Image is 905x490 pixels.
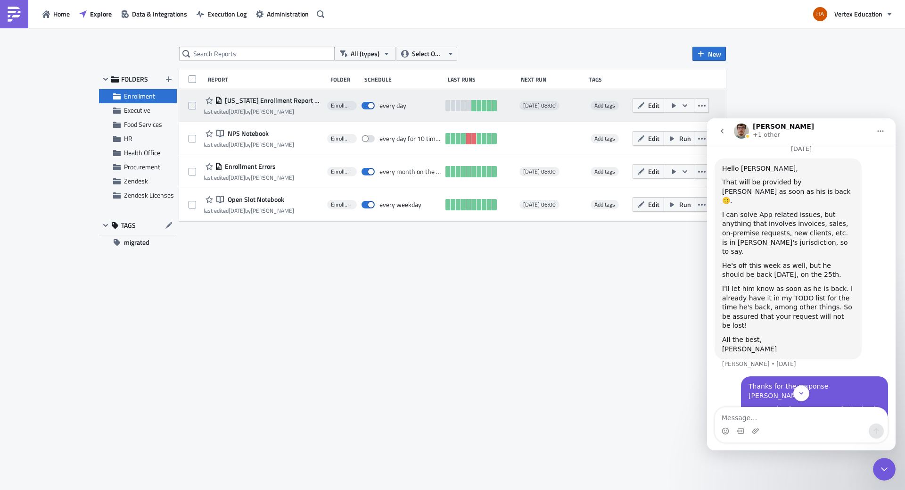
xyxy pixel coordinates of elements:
[679,133,691,143] span: Run
[41,287,173,305] div: I'm copying [PERSON_NAME] who leads our group.
[192,7,251,21] button: Execution Log
[521,76,584,83] div: Next Run
[53,9,70,19] span: Home
[523,168,556,175] span: [DATE] 08:00
[124,235,149,249] span: migrated
[229,206,245,215] time: 2025-06-24T04:02:47Z
[38,7,74,21] button: Home
[116,7,192,21] button: Data & Integrations
[633,131,664,146] button: Edit
[124,119,162,129] span: Food Services
[812,6,828,22] img: Avatar
[229,173,245,182] time: 2025-06-03T20:26:30Z
[664,197,695,212] button: Run
[121,221,136,230] span: TAGS
[679,199,691,209] span: Run
[648,166,659,176] span: Edit
[225,195,284,204] span: Open Slot Notebook
[222,162,276,171] span: Enrollment Errors
[379,200,421,209] div: every weekday
[132,9,187,19] span: Data & Integrations
[45,309,52,316] button: Upload attachment
[99,235,177,249] button: migrated
[34,258,181,381] div: Thanks for the response [PERSON_NAME].I'm copying [PERSON_NAME] who leads our group.
[222,96,322,105] span: Texas Enrollment Report Dashboard Views - Daily
[379,101,406,110] div: every day
[331,135,353,142] span: Enrollment
[90,9,112,19] span: Explore
[179,47,335,61] input: Search Reports
[204,141,294,148] div: last edited by [PERSON_NAME]
[873,458,896,481] iframe: Intercom live chat
[207,9,247,19] span: Execution Log
[8,289,181,305] textarea: Message…
[708,49,721,59] span: New
[594,101,615,110] span: Add tags
[121,75,148,83] span: FOLDERS
[204,174,294,181] div: last edited by [PERSON_NAME]
[124,148,160,158] span: Health Office
[124,176,148,186] span: Zendesk
[208,76,326,83] div: Report
[351,49,379,59] span: All (types)
[41,264,173,282] div: Thanks for the response [PERSON_NAME].
[124,91,155,101] span: Enrollment
[251,7,313,21] button: Administration
[15,309,22,316] button: Emoji picker
[331,201,353,208] span: Enrollment
[225,129,269,138] span: NPS Notebook
[594,200,615,209] span: Add tags
[379,134,441,143] div: every day for 10 times
[648,133,659,143] span: Edit
[396,47,457,61] button: Select Owner
[589,76,628,83] div: Tags
[523,201,556,208] span: [DATE] 06:00
[834,9,882,19] span: Vertex Education
[74,7,116,21] button: Explore
[591,134,619,143] span: Add tags
[124,162,160,172] span: Procurement
[124,105,150,115] span: Executive
[124,133,132,143] span: HR
[162,305,177,320] button: Send a message…
[86,267,102,283] button: Scroll to bottom
[204,108,322,115] div: last edited by [PERSON_NAME]
[267,9,309,19] span: Administration
[335,47,396,61] button: All (types)
[229,107,245,116] time: 2025-08-18T21:58:20Z
[8,258,181,388] div: Hazel says…
[633,197,664,212] button: Edit
[229,140,245,149] time: 2025-06-03T17:31:48Z
[594,167,615,176] span: Add tags
[594,134,615,143] span: Add tags
[807,4,898,25] button: Vertex Education
[692,47,726,61] button: New
[633,164,664,179] button: Edit
[591,167,619,176] span: Add tags
[7,7,22,22] img: PushMetrics
[379,167,441,176] div: every month on the 1st
[664,131,695,146] button: Run
[331,168,353,175] span: Enrollment
[124,190,174,200] span: Zendesk Licenses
